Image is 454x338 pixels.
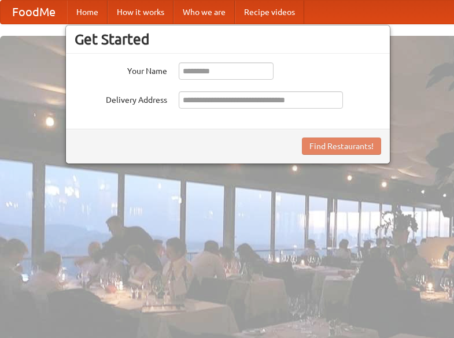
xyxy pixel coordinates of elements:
[302,138,381,155] button: Find Restaurants!
[235,1,304,24] a: Recipe videos
[1,1,67,24] a: FoodMe
[174,1,235,24] a: Who we are
[75,91,167,106] label: Delivery Address
[75,62,167,77] label: Your Name
[108,1,174,24] a: How it works
[75,31,381,48] h3: Get Started
[67,1,108,24] a: Home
